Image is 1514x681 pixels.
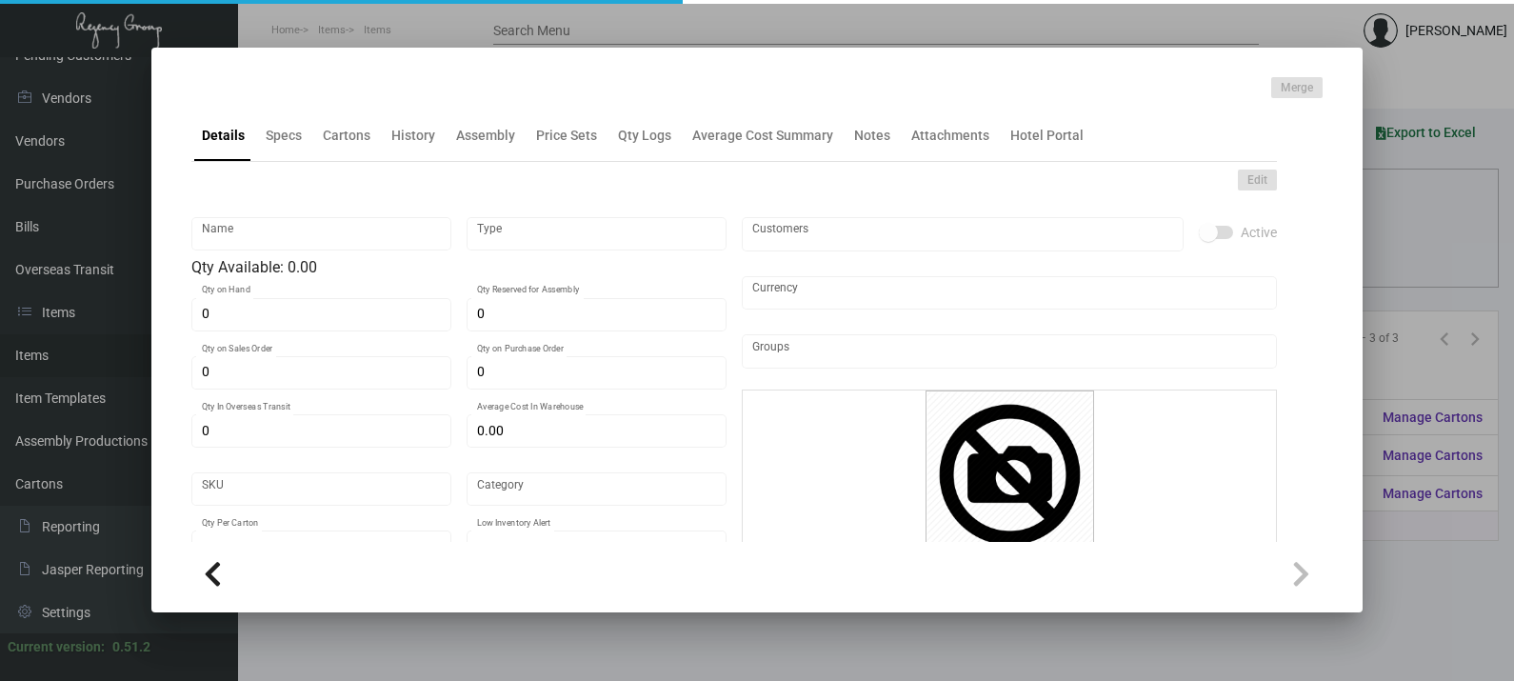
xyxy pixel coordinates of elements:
input: Add new.. [752,227,1174,242]
div: 0.51.2 [112,637,150,657]
div: Hotel Portal [1010,126,1084,146]
div: History [391,126,435,146]
div: Notes [854,126,890,146]
input: Add new.. [752,344,1267,359]
span: Edit [1247,172,1267,189]
div: Specs [266,126,302,146]
div: Cartons [323,126,370,146]
div: Attachments [911,126,989,146]
button: Merge [1271,77,1323,98]
div: Current version: [8,637,105,657]
div: Average Cost Summary [692,126,833,146]
span: Merge [1281,80,1313,96]
div: Qty Available: 0.00 [191,256,727,279]
div: Price Sets [536,126,597,146]
div: Details [202,126,245,146]
span: Active [1241,221,1277,244]
div: Assembly [456,126,515,146]
div: Qty Logs [618,126,671,146]
button: Edit [1238,170,1277,190]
